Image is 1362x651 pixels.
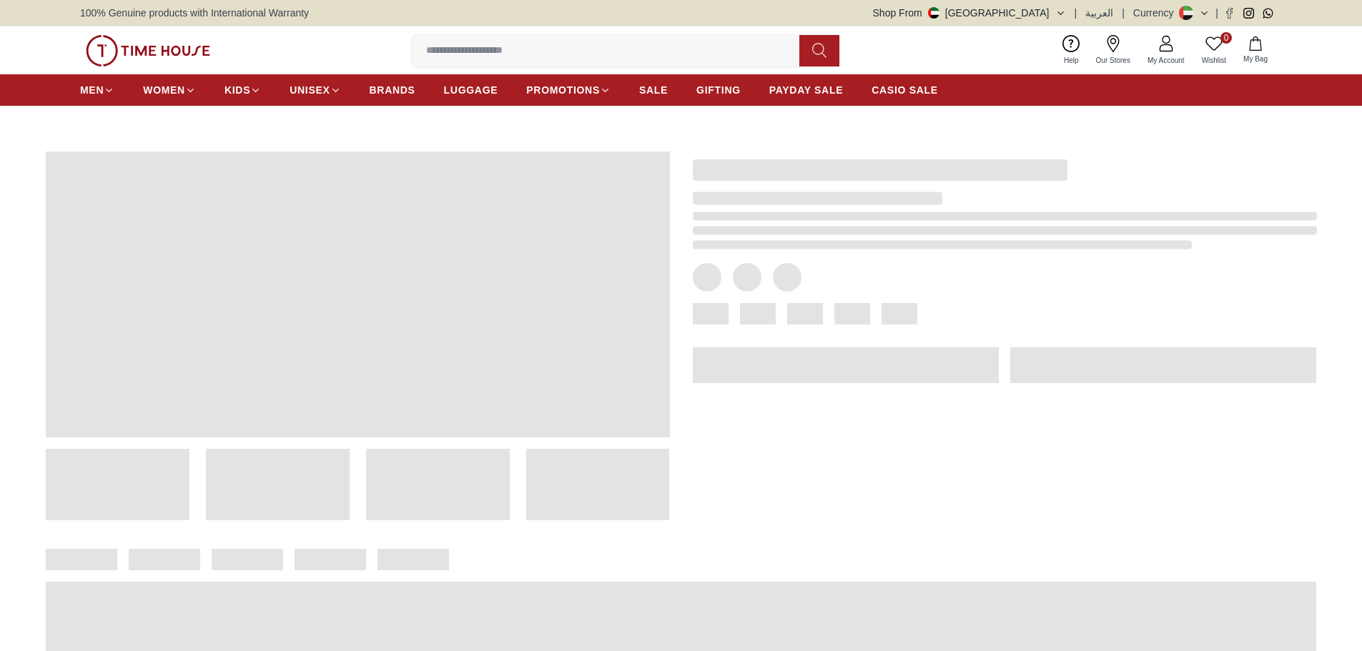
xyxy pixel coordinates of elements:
[1220,32,1232,44] span: 0
[224,83,250,97] span: KIDS
[86,35,210,66] img: ...
[370,83,415,97] span: BRANDS
[1075,6,1077,20] span: |
[1087,32,1139,69] a: Our Stores
[80,6,309,20] span: 100% Genuine products with International Warranty
[224,77,261,103] a: KIDS
[1133,6,1180,20] div: Currency
[872,83,938,97] span: CASIO SALE
[639,77,668,103] a: SALE
[872,77,938,103] a: CASIO SALE
[1122,6,1125,20] span: |
[1142,55,1190,66] span: My Account
[1235,34,1276,67] button: My Bag
[696,77,741,103] a: GIFTING
[444,77,498,103] a: LUGGAGE
[80,83,104,97] span: MEN
[1196,55,1232,66] span: Wishlist
[1243,8,1254,19] a: Instagram
[143,77,196,103] a: WOMEN
[1215,6,1218,20] span: |
[143,83,185,97] span: WOMEN
[873,6,1066,20] button: Shop From[GEOGRAPHIC_DATA]
[526,77,611,103] a: PROMOTIONS
[1058,55,1085,66] span: Help
[1224,8,1235,19] a: Facebook
[370,77,415,103] a: BRANDS
[928,7,939,19] img: United Arab Emirates
[290,83,330,97] span: UNISEX
[639,83,668,97] span: SALE
[696,83,741,97] span: GIFTING
[769,83,843,97] span: PAYDAY SALE
[1055,32,1087,69] a: Help
[1090,55,1136,66] span: Our Stores
[444,83,498,97] span: LUGGAGE
[1263,8,1273,19] a: Whatsapp
[80,77,114,103] a: MEN
[290,77,340,103] a: UNISEX
[526,83,600,97] span: PROMOTIONS
[769,77,843,103] a: PAYDAY SALE
[1193,32,1235,69] a: 0Wishlist
[1085,6,1113,20] button: العربية
[1238,54,1273,64] span: My Bag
